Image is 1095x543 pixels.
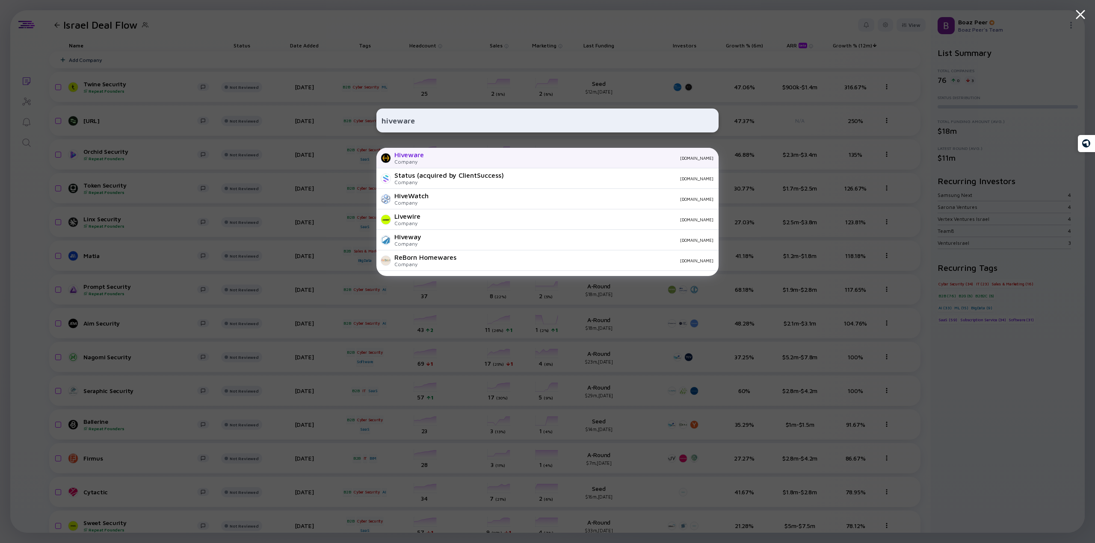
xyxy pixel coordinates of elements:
div: Company [394,261,456,267]
input: Search Company or Investor... [382,113,713,128]
div: Status (acquired by ClientSuccess) [394,171,504,179]
div: [DOMAIN_NAME] [428,238,713,243]
div: Hiveware [394,151,424,158]
div: Livewire [394,212,420,220]
div: [DOMAIN_NAME] [431,156,713,161]
div: [DOMAIN_NAME] [435,197,713,202]
div: HiveWatch [394,192,429,200]
div: [DOMAIN_NAME] [511,176,713,181]
div: Company [394,200,429,206]
div: Company [394,179,504,185]
div: Company [394,158,424,165]
div: ReBorn Homewares [394,253,456,261]
div: Hiveway [394,233,421,241]
div: Company [394,220,420,226]
div: [DOMAIN_NAME] [427,217,713,222]
div: Hirewire Inc [394,274,432,282]
div: [DOMAIN_NAME] [463,258,713,263]
div: Company [394,241,421,247]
